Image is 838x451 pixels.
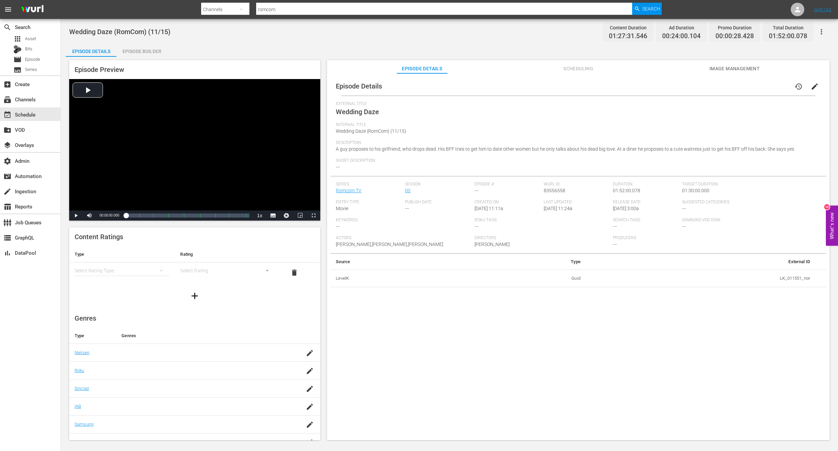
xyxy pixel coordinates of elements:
a: Roku [75,368,84,373]
span: Roku Tags: [475,218,610,223]
div: Promo Duration [715,23,754,32]
button: Search [632,3,662,15]
span: Duration: [613,182,679,187]
span: Description [336,140,817,146]
th: Genres [116,328,293,344]
span: Last Updated: [544,200,610,205]
td: LK_011551_nor [586,270,815,287]
table: simple table [69,246,320,283]
span: 01:52:00.078 [613,188,640,193]
span: Ingestion [3,187,11,196]
span: Episode [13,55,22,64]
span: Producers [613,235,748,241]
span: Season: [405,182,471,187]
td: Guid [471,270,586,287]
span: --- [475,224,479,229]
th: External ID [586,254,815,270]
button: Episode Builder [116,43,167,57]
span: Target Duration: [682,182,817,187]
span: Automation [3,172,11,180]
span: 00:00:28.428 [715,32,754,40]
span: menu [4,5,12,14]
button: Mute [83,210,96,221]
span: GraphQL [3,234,11,242]
div: Episode Builder [116,43,167,59]
div: Total Duration [769,23,807,32]
span: Search [642,3,660,15]
span: Wedding Daze (RomCom) (11/15) [69,28,170,36]
a: Samsung [75,422,93,427]
div: Episode Details [66,43,116,59]
a: 00 [405,188,410,193]
span: edit [811,82,819,91]
th: Type [69,328,116,344]
span: 01:52:00.078 [769,32,807,40]
span: history [794,82,803,91]
button: Picture-in-Picture [293,210,307,221]
span: A guy proposes to his girlfriend, who drops dead. His BFF tries to get him to date other women bu... [336,146,795,152]
div: Ad Duration [662,23,701,32]
span: Wedding Daze [336,108,379,116]
span: --- [613,242,617,247]
button: Open Feedback Widget [826,205,838,246]
span: Movie [336,206,348,211]
button: Fullscreen [307,210,320,221]
span: 01:27:31.546 [609,32,647,40]
div: Video Player [69,79,320,221]
span: Release Date: [613,200,679,205]
span: Schedule [3,111,11,119]
table: simple table [330,254,826,287]
span: Series: [336,182,402,187]
span: 00:24:00.104 [662,32,701,40]
div: 10 [824,204,830,209]
span: Content Ratings [75,233,123,241]
span: Wurl ID: [544,182,610,187]
span: Reports [3,203,11,211]
span: Search [3,23,11,31]
button: Jump To Time [280,210,293,221]
span: Entry Type: [336,200,402,205]
span: Image Management [709,65,760,73]
span: Episode Details [336,82,382,90]
span: Asset [13,35,22,43]
span: Episode Details [397,65,448,73]
span: Directors [475,235,610,241]
button: history [790,78,807,95]
button: Playback Rate [253,210,266,221]
span: Episode #: [475,182,540,187]
button: edit [807,78,823,95]
a: IAB [75,404,81,409]
span: --- [613,224,617,229]
span: --- [475,188,479,193]
span: --- [682,206,686,211]
span: Samsung VOD Row: [682,218,748,223]
a: Nielsen [75,350,89,355]
a: LG Primary [75,440,96,445]
span: Publish Date: [405,200,471,205]
span: Bits [25,46,32,52]
a: Sinclair [75,386,89,391]
th: Type [69,246,175,262]
span: Genres [75,314,96,322]
span: 00:00:00.000 [100,214,119,217]
span: Actors [336,235,471,241]
span: 01:30:00.000 [682,188,709,193]
span: [PERSON_NAME] [475,242,510,247]
span: Scheduling [553,65,604,73]
span: --- [405,206,409,211]
th: LevelK [330,270,471,287]
span: [DATE] 11:11a [475,206,503,211]
span: --- [336,224,340,229]
span: [DATE] 11:24a [544,206,572,211]
span: delete [290,269,298,277]
span: Job Queues [3,219,11,227]
a: Romcom TV [336,188,361,193]
th: Rating [175,246,280,262]
span: 83556558 [544,188,565,193]
div: Bits [13,45,22,53]
span: VOD [3,126,11,134]
button: Subtitles [266,210,280,221]
span: Keywords: [336,218,471,223]
th: Source [330,254,471,270]
button: delete [286,265,302,281]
